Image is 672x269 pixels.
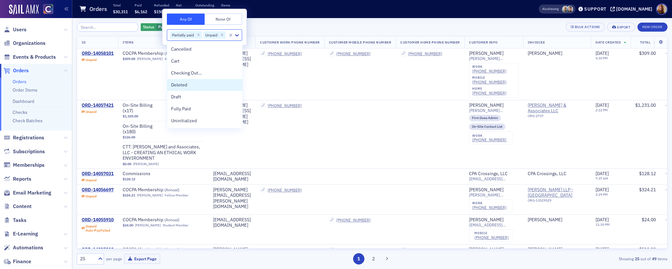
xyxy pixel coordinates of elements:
a: Events & Products [4,54,56,61]
span: [PERSON_NAME][EMAIL_ADDRESS][PERSON_NAME][DOMAIN_NAME] [469,108,519,113]
span: Derrol Moorhead [562,6,569,13]
a: New Order [637,24,667,29]
span: Reports [13,175,31,183]
time: 5:30 PM [596,56,608,60]
a: ORD-14055910 [82,217,114,223]
span: Customer Work Phone Number [260,40,320,45]
span: Memberships [13,162,45,169]
span: COCPA Membership [123,247,204,253]
div: mobile [474,231,509,235]
a: ORD-14057031 [82,171,114,177]
span: $1,105.00 [123,114,138,118]
a: CPA Crossings, LLC [469,171,508,177]
span: Cancelled [171,46,191,53]
span: Status [143,24,154,29]
span: $126.00 [123,135,135,139]
span: Cart [171,58,179,65]
span: $510.00 [639,246,656,252]
a: [PHONE_NUMBER] [336,218,371,223]
div: Remove Partially paid [195,31,202,39]
a: [PERSON_NAME] [469,51,504,56]
a: SailAMX [9,5,39,15]
button: Bulk Actions [566,23,605,32]
button: 2 [368,253,379,264]
a: [PHONE_NUMBER] [408,51,442,56]
div: [PHONE_NUMBER] [472,137,506,142]
span: Users [13,26,26,33]
a: Automations [4,244,43,251]
div: [PHONE_NUMBER] [336,51,371,56]
span: Date Created [596,40,621,45]
span: Viewing [542,7,559,11]
div: [PERSON_NAME] [469,247,504,253]
a: ORD-14058101 [82,51,114,56]
span: — [665,50,668,56]
span: E-Learning [13,230,38,237]
div: work [472,201,506,205]
span: $128.12 [639,171,656,176]
span: Deleted [171,82,187,88]
div: mobile [472,76,506,80]
a: On-Site Billing (x17) [123,103,204,114]
time: 2:22 PM [596,108,608,112]
div: CPA Crossings, LLC [528,171,566,177]
a: [PERSON_NAME] [528,247,562,253]
div: [PHONE_NUMBER] [336,247,371,252]
div: Unpaid [86,110,97,114]
span: $6,162 [135,9,147,14]
a: [PERSON_NAME] [528,51,562,56]
span: Subscriptions [13,148,45,155]
a: COCPA Membership (Annual) [123,247,204,253]
div: Showing out of items [475,256,667,262]
a: [PHONE_NUMBER] [268,188,302,193]
span: [EMAIL_ADDRESS][DOMAIN_NAME] [469,223,519,227]
div: Bulk Actions [575,25,600,29]
div: Associate Member [165,57,193,61]
a: Registrations [4,134,44,141]
span: $24.00 [642,217,656,223]
a: Commissions [123,171,204,177]
a: Order Items [13,87,37,93]
a: [PHONE_NUMBER] [408,247,442,252]
div: ORD-14057421 [82,103,114,108]
div: work [472,65,506,69]
span: McMahan & Associates LLC [528,103,586,120]
span: Events & Products [13,54,56,61]
span: Total [640,40,651,45]
div: On-Site Contact List [469,124,505,130]
div: [PHONE_NUMBER] [268,51,302,56]
span: Customer Home Phone Number [400,40,460,45]
div: Unpaid [86,224,110,233]
a: ORD-14056697 [82,187,114,193]
a: [PHONE_NUMBER] [472,80,506,85]
span: On-Site Billing [123,124,204,129]
span: Malcolm Aylett [528,51,586,56]
span: Automations [13,244,43,251]
label: per page [106,256,122,262]
span: $30,311 [113,9,128,14]
span: Uninitialized [171,117,197,124]
a: [PERSON_NAME] [135,223,161,227]
div: home [472,87,506,91]
span: Grant Thornton LLP - Denver [528,187,586,205]
div: Remove Unpaid [219,31,226,39]
span: $309.00 [639,50,656,56]
div: 25 [80,255,94,262]
span: Content [13,203,32,210]
span: Invoicee [528,40,545,45]
span: [DATE] [596,50,609,56]
a: [PERSON_NAME] & Associates LLC [528,103,586,114]
span: [DATE] [596,217,609,223]
span: Orders [13,67,29,74]
div: [PHONE_NUMBER] [472,205,506,210]
a: [PERSON_NAME] LLP - [GEOGRAPHIC_DATA] [528,187,586,198]
p: Items [221,3,230,7]
img: SailAMX [43,4,53,14]
span: $324.21 [123,193,135,197]
span: ( Annual ) [164,187,179,192]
